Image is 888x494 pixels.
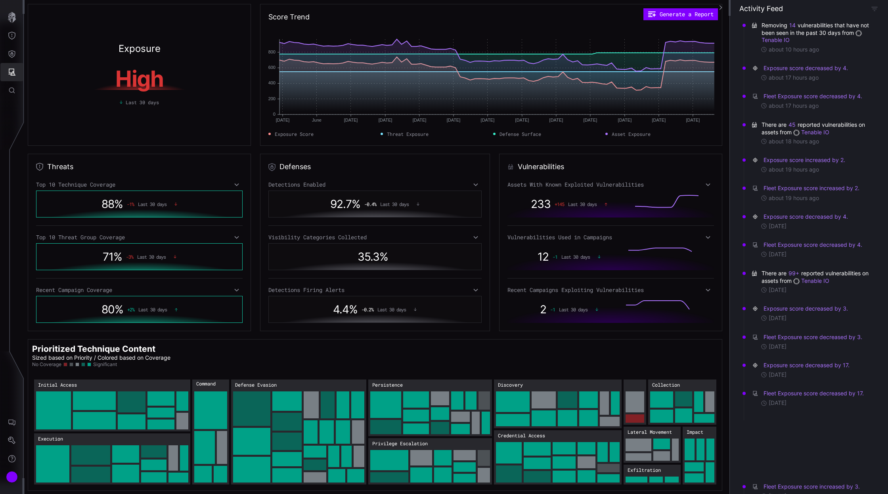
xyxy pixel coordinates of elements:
span: Last 30 days [377,307,406,312]
rect: Defense Evasion → Defense Evasion:Sudo and Sudo Caching: 17 [354,446,364,467]
rect: Privilege Escalation: 300 [368,438,492,484]
rect: Defense Evasion: 725 [231,380,366,484]
div: Recent Campaign Coverage [36,286,243,294]
rect: Collection → Collection:Keylogging: 23 [675,408,692,423]
span: 233 [531,197,551,211]
h2: Exposure [119,44,161,53]
rect: Defense Evasion → Defense Evasion:Deobfuscate/Decode Files or Information: 24 [336,420,350,444]
rect: Credential Access → Credential Access:Private Keys: 26 [524,471,551,483]
rect: Defense Evasion → Defense Evasion:Match Legitimate Resource Name or Location: 35 [272,433,302,450]
rect: Defense Evasion → Defense Evasion:Software Packing: 18 [304,472,326,483]
rect: Execution → Execution:Native API: 23 [141,472,166,483]
time: [DATE] [769,223,787,230]
rect: Defense Evasion → Defense Evasion:Modify Authentication Process: 17 [328,469,345,483]
rect: Initial Access → Initial Access:Exploit Public-Facing Application: 60 [73,412,116,429]
rect: Persistence → Persistence:Modify Authentication Process: 17 [482,412,490,434]
div: Detections Enabled [268,181,482,188]
rect: Collection: 164 [648,380,716,425]
rect: Discovery → Discovery:File and Directory Discovery: 27 [558,410,577,426]
time: [DATE] [769,371,787,378]
span: -1 [550,307,555,312]
rect: Persistence → Persistence:External Remote Services: 34 [403,391,429,408]
text: [DATE] [412,118,426,122]
rect: Discovery → Discovery:System Network Configuration Discovery: 27 [579,391,598,408]
button: Exposure score decreased by 4. [763,213,848,221]
rect: Initial Access → Initial Access:External Remote Services: 34 [118,414,145,429]
rect: Initial Access → Initial Access:Compromise Software Supply Chain: 17 [176,413,188,429]
rect: Credential Access → Credential Access:Adversary-in-the-Middle: 19 [578,470,595,483]
rect: Impact: 105 [683,427,716,484]
rect: Credential Access → Credential Access:Keylogging: 23 [553,471,576,483]
rect: Credential Access → Credential Access:Credentials In Files: 30 [524,442,551,456]
rect: Resource Development → Resource Development:Domains: 18 [626,414,644,423]
time: about 18 hours ago [769,138,819,145]
rect: Credential Access → Credential Access:Brute Force: 27 [524,458,551,469]
button: Fleet Exposure score decreased by 3. [763,333,863,341]
span: 88 % [101,197,123,211]
rect: Initial Access → Initial Access:Phishing: 23 [147,420,174,429]
rect: Privilege Escalation → Privilege Escalation:Process Injection: 24 [434,450,452,465]
rect: Command and Control → Command and Control:Protocol Tunneling: 18 [214,466,227,483]
rect: Persistence → Persistence:Create or Modify System Process: 18 [478,391,490,410]
text: 400 [268,80,275,85]
rect: Lateral Movement → Lateral Movement:Remote Services: 19 [653,439,670,449]
rect: Collection → Collection:Automated Collection: 18 [694,414,714,423]
button: Generate a Report [643,8,718,20]
span: Significant [93,361,117,368]
rect: Defense Evasion → Defense Evasion:System Binary Proxy Execution: 39 [272,391,302,411]
h2: Threats [47,162,73,172]
text: 200 [268,96,275,101]
h2: Defenses [279,162,311,172]
rect: Discovery → Discovery:Local Account: 18 [600,417,620,426]
rect: Privilege Escalation → Privilege Escalation:Abuse Elevation Control Mechanism: 29 [410,450,432,465]
span: Last 30 days [138,201,166,207]
span: Removing vulnerabilities that have not been seen in the past 30 days from [762,21,871,44]
img: Tenable [793,278,800,284]
rect: Initial Access → Initial Access:Cloud Accounts: 24 [147,408,174,418]
span: Last 30 days [559,307,588,312]
rect: Discovery → Discovery:Remote System Discovery: 33 [532,410,556,426]
rect: Initial Access → Initial Access:Local Accounts: 20 [176,391,188,411]
button: Exposure score decreased by 17. [763,361,850,369]
a: Tenable IO [762,29,863,43]
text: [DATE] [515,118,529,122]
rect: Execution: 416 [34,433,190,484]
time: about 17 hours ago [769,102,819,109]
h2: Vulnerabilities [518,162,564,172]
rect: Defense Evasion → Defense Evasion:Indicator Removal: 25 [351,391,364,418]
rect: Defense Evasion → Defense Evasion:Linux and Mac File and Directory Permissions Modification: 17 [341,446,352,467]
rect: Persistence → Persistence:Account Manipulation: 36 [370,420,401,434]
div: Assets With Known Exploited Vulnerabilities [507,181,714,188]
rect: Collection → Collection:Data from Cloud Storage: 24 [675,391,692,406]
rect: Persistence → Persistence:Local Accounts: 20 [431,407,449,420]
rect: Persistence → Persistence:Local Account: 19 [431,422,449,434]
rect: Initial Access → Initial Access:Valid Accounts: 63 [73,391,116,410]
rect: Execution → Execution:Scheduled Task/Job: 19 [180,445,188,471]
text: [DATE] [378,118,392,122]
text: [DATE] [686,118,700,122]
rect: Collection → Collection:Data from Local System: 34 [650,391,673,408]
rect: Privilege Escalation → Privilege Escalation:Local Accounts: 20 [454,462,476,472]
span: 71 % [103,250,122,263]
rect: Defense Evasion → Defense Evasion:Hijack Execution Flow: 21 [352,420,364,444]
button: Fleet Exposure score decreased by 17. [763,389,864,397]
time: [DATE] [769,315,787,322]
rect: Credential Access → Credential Access:Credentials from Password Stores: 18 [597,442,608,462]
span: Last 30 days [380,201,409,207]
rect: Defense Evasion → Defense Evasion:Impair Defenses: 30 [272,468,302,483]
rect: Exfiltration → Exfiltration:Exfiltration Over Alternative Protocol: 18 [649,477,663,483]
span: Last 30 days [561,254,590,259]
text: [DATE] [618,118,632,122]
span: -1 [553,254,557,259]
rect: Persistence → Persistence:Scheduled Task/Job: 19 [451,391,463,410]
rect: Command and Control → Command and Control:Ingress Tool Transfer: 88 [194,391,227,429]
button: Exposure score decreased by 3. [763,305,848,313]
rect: Discovery → Discovery:System Network Connections Discovery: 20 [600,391,609,415]
time: [DATE] [769,286,787,294]
button: Exposure score decreased by 4. [763,64,848,72]
text: 0 [273,112,275,116]
text: June [312,118,322,122]
rect: Discovery → Discovery:System Owner/User Discovery: 28 [558,391,577,408]
rect: Defense Evasion → Defense Evasion:Local Accounts: 20 [304,446,326,458]
rect: Discovery → Discovery:Domain Account: 35 [532,391,556,408]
